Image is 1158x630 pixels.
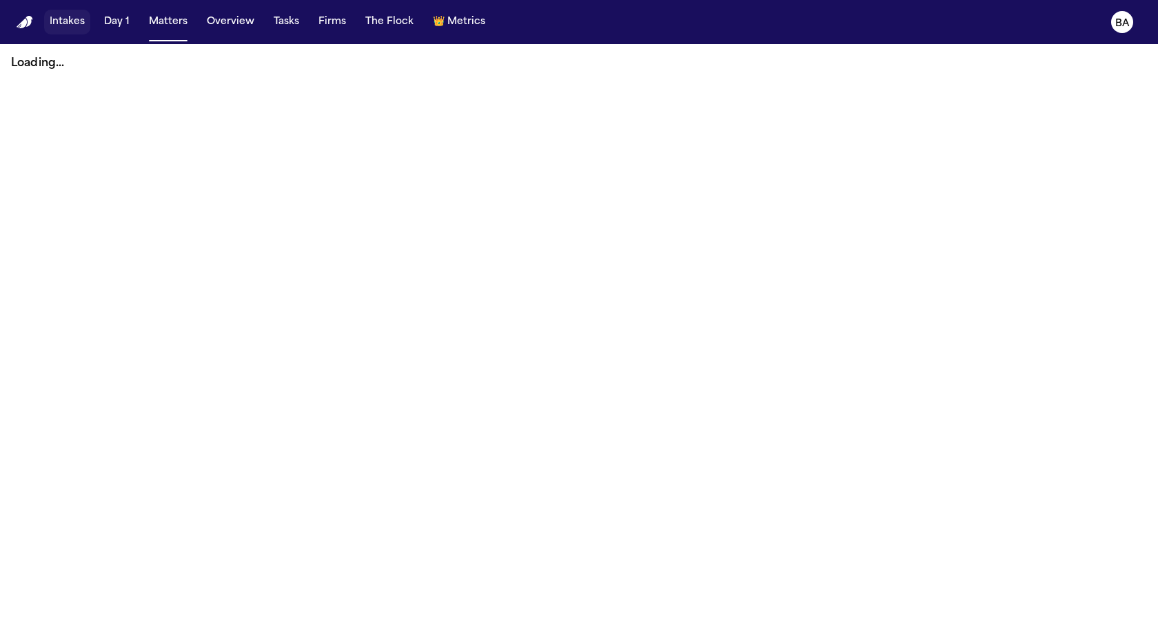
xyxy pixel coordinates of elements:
button: Firms [313,10,352,34]
button: crownMetrics [427,10,491,34]
button: Tasks [268,10,305,34]
img: Finch Logo [17,16,33,29]
button: Overview [201,10,260,34]
p: Loading... [11,55,1147,72]
a: Home [17,16,33,29]
button: The Flock [360,10,419,34]
button: Matters [143,10,193,34]
button: Intakes [44,10,90,34]
button: Day 1 [99,10,135,34]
